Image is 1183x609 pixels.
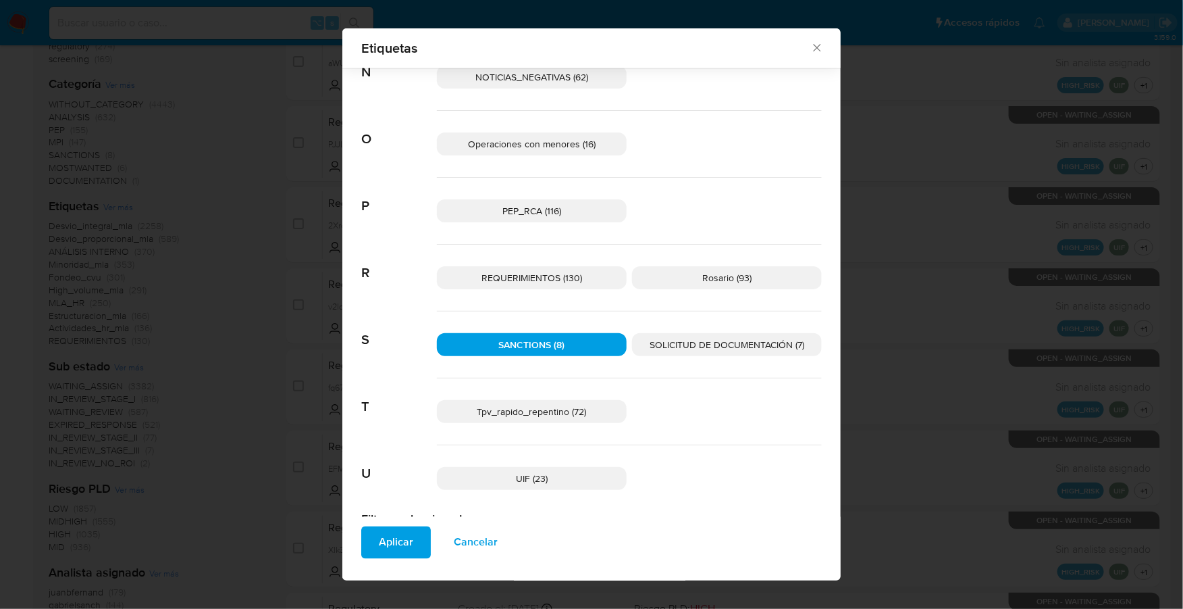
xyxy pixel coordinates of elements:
[361,41,810,55] span: Etiquetas
[632,333,822,356] div: SOLICITUD DE DOCUMENTACIÓN (7)
[437,400,627,423] div: Tpv_rapido_repentino (72)
[361,379,437,415] span: T
[379,528,413,558] span: Aplicar
[650,338,804,351] span: SOLICITUD DE DOCUMENTACIÓN (7)
[475,70,588,84] span: NOTICIAS_NEGATIVAS (62)
[437,266,627,289] div: REQUERIMIENTOS (130)
[702,271,752,285] span: Rosario (93)
[468,137,596,151] span: Operaciones con menores (16)
[454,528,498,558] span: Cancelar
[361,445,437,482] span: U
[361,111,437,147] span: O
[361,312,437,348] span: S
[516,472,548,485] span: UIF (23)
[481,271,582,285] span: REQUERIMIENTOS (130)
[436,527,515,559] button: Cancelar
[437,199,627,222] div: PEP_RCA (116)
[632,266,822,289] div: Rosario (93)
[361,527,431,559] button: Aplicar
[361,245,437,281] span: R
[810,41,822,53] button: Cerrar
[361,512,822,527] h2: Filtros seleccionados
[437,132,627,155] div: Operaciones con menores (16)
[437,467,627,490] div: UIF (23)
[499,338,565,351] span: SANCTIONS (8)
[437,66,627,89] div: NOTICIAS_NEGATIVAS (62)
[502,204,561,218] span: PEP_RCA (116)
[361,178,437,214] span: P
[437,333,627,356] div: SANCTIONS (8)
[477,405,587,418] span: Tpv_rapido_repentino (72)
